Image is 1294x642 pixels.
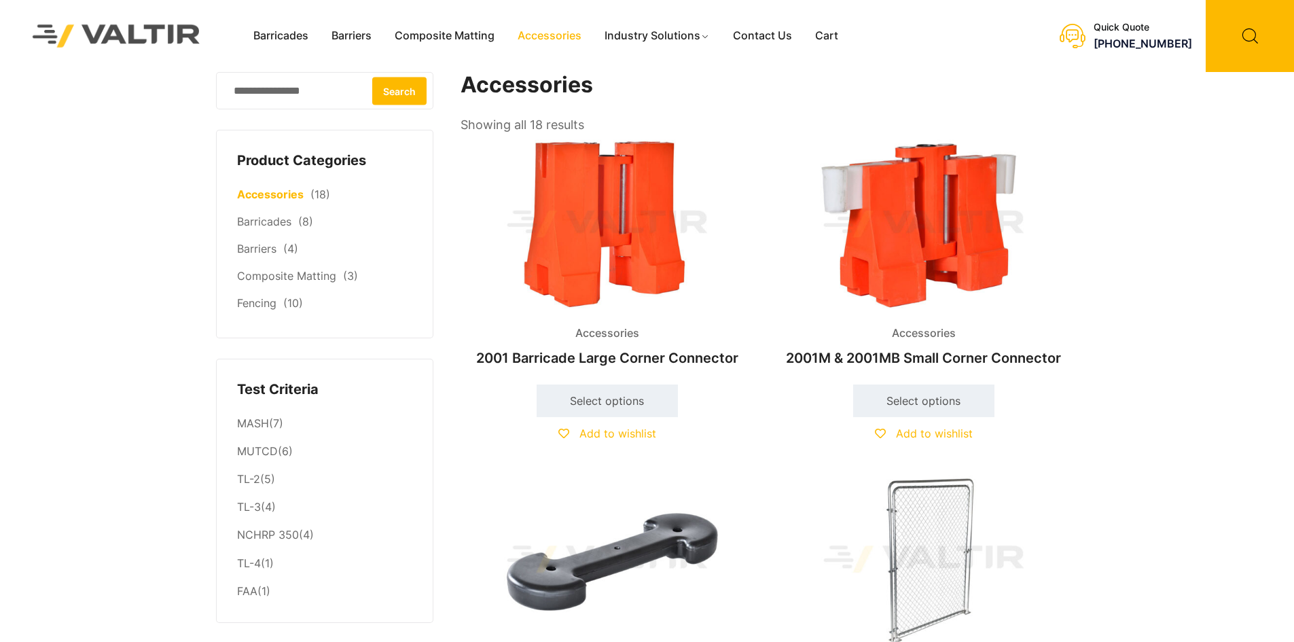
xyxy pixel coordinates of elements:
[237,550,412,577] li: (1)
[565,323,649,344] span: Accessories
[237,528,299,541] a: NCHRP 350
[237,472,260,486] a: TL-2
[853,385,994,417] a: Select options for “2001M & 2001MB Small Corner Connector”
[237,584,257,598] a: FAA
[237,410,412,438] li: (7)
[237,466,412,494] li: (5)
[461,136,754,373] a: Accessories2001 Barricade Large Corner Connector
[882,323,966,344] span: Accessories
[372,77,427,105] button: Search
[1094,22,1192,33] div: Quick Quote
[237,500,261,514] a: TL-3
[237,188,304,201] a: Accessories
[777,343,1071,373] h2: 2001M & 2001MB Small Corner Connector
[283,242,298,255] span: (4)
[896,427,973,440] span: Add to wishlist
[237,269,336,283] a: Composite Matting
[237,380,412,400] h4: Test Criteria
[237,242,276,255] a: Barriers
[343,269,358,283] span: (3)
[506,26,593,46] a: Accessories
[461,113,584,137] p: Showing all 18 results
[579,427,656,440] span: Add to wishlist
[777,136,1071,373] a: Accessories2001M & 2001MB Small Corner Connector
[721,26,804,46] a: Contact Us
[593,26,721,46] a: Industry Solutions
[558,427,656,440] a: Add to wishlist
[237,296,276,310] a: Fencing
[237,151,412,171] h4: Product Categories
[237,494,412,522] li: (4)
[461,72,1072,99] h1: Accessories
[237,438,412,466] li: (6)
[310,188,330,201] span: (18)
[237,556,261,570] a: TL-4
[298,215,313,228] span: (8)
[237,522,412,550] li: (4)
[237,215,291,228] a: Barricades
[875,427,973,440] a: Add to wishlist
[237,577,412,602] li: (1)
[283,296,303,310] span: (10)
[15,7,218,65] img: Valtir Rentals
[461,343,754,373] h2: 2001 Barricade Large Corner Connector
[237,416,269,430] a: MASH
[242,26,320,46] a: Barricades
[237,444,278,458] a: MUTCD
[383,26,506,46] a: Composite Matting
[804,26,850,46] a: Cart
[320,26,383,46] a: Barriers
[537,385,678,417] a: Select options for “2001 Barricade Large Corner Connector”
[1094,37,1192,50] a: [PHONE_NUMBER]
